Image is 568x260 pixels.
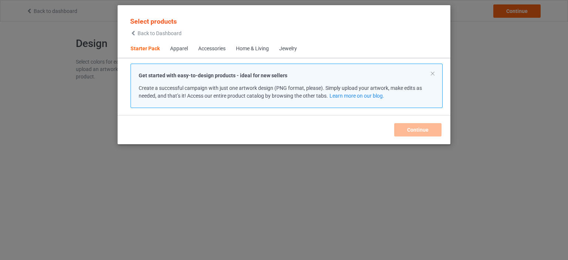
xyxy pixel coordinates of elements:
span: Create a successful campaign with just one artwork design (PNG format, please). Simply upload you... [139,85,422,99]
span: Select products [130,17,177,25]
strong: Get started with easy-to-design products - ideal for new sellers [139,72,287,78]
div: Home & Living [236,45,269,53]
div: Accessories [198,45,226,53]
a: Learn more on our blog. [329,93,384,99]
span: Back to Dashboard [138,30,182,36]
span: Starter Pack [125,40,165,58]
div: Jewelry [279,45,297,53]
div: Apparel [170,45,188,53]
